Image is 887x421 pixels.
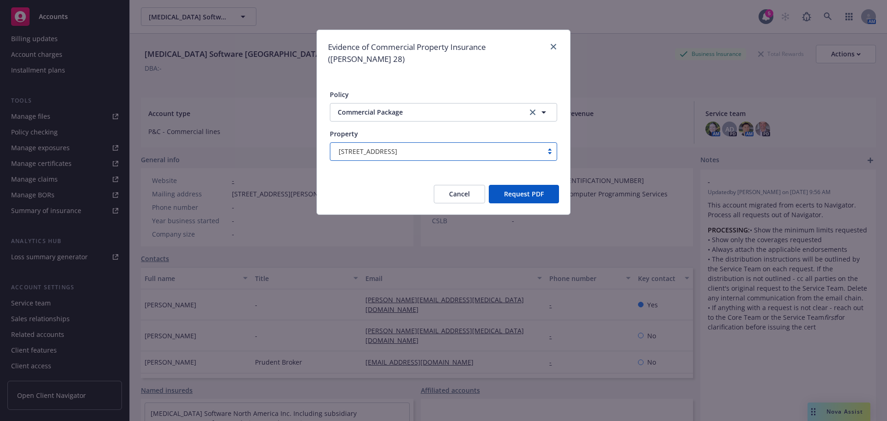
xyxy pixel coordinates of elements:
[330,129,358,138] span: Property
[338,107,518,117] span: Commercial Package
[335,146,538,156] span: [STREET_ADDRESS]
[434,185,485,203] button: Cancel
[339,146,397,156] span: [STREET_ADDRESS]
[330,103,557,122] button: Commercial Packageclear selection
[330,90,349,99] span: Policy
[548,41,559,52] a: close
[489,185,559,203] button: Request PDF
[527,107,538,118] a: clear selection
[328,41,544,66] h1: Evidence of Commercial Property Insurance ([PERSON_NAME] 28)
